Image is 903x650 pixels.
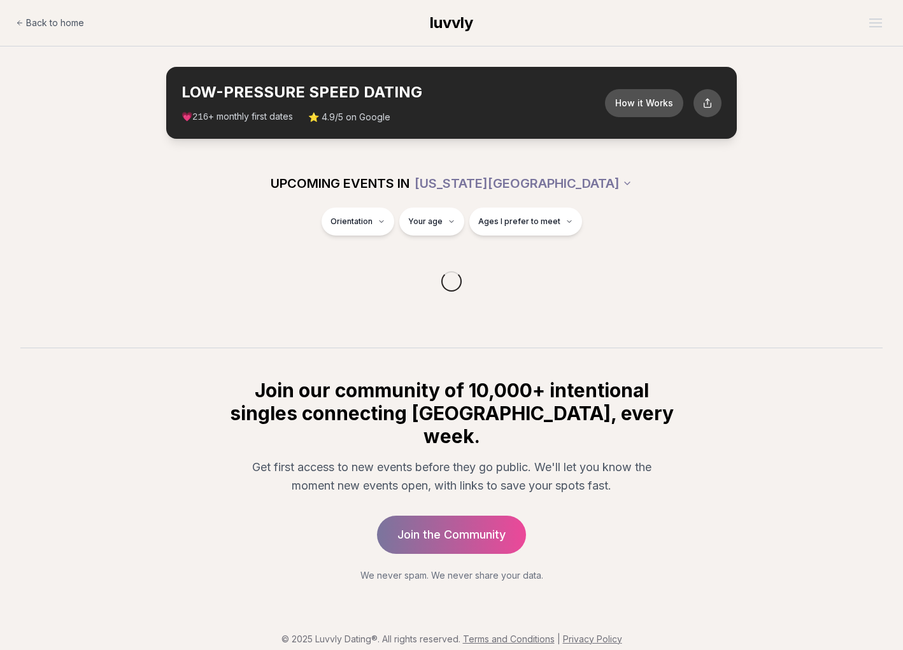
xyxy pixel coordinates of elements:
h2: Join our community of 10,000+ intentional singles connecting [GEOGRAPHIC_DATA], every week. [227,379,676,448]
span: ⭐ 4.9/5 on Google [308,111,390,124]
a: luvvly [430,13,473,33]
a: Privacy Policy [563,633,622,644]
span: | [557,633,560,644]
a: Back to home [16,10,84,36]
p: Get first access to new events before they go public. We'll let you know the moment new events op... [238,458,665,495]
span: 216 [192,112,208,122]
button: Open menu [864,13,887,32]
a: Terms and Conditions [463,633,555,644]
span: Orientation [331,216,373,227]
span: 💗 + monthly first dates [181,110,293,124]
span: Back to home [26,17,84,29]
button: How it Works [605,89,683,117]
a: Join the Community [377,516,526,554]
h2: LOW-PRESSURE SPEED DATING [181,82,605,102]
span: Your age [408,216,443,227]
span: luvvly [430,13,473,32]
span: Ages I prefer to meet [478,216,560,227]
button: Orientation [322,208,394,236]
p: © 2025 Luvvly Dating®. All rights reserved. [10,633,893,646]
button: Your age [399,208,464,236]
button: Ages I prefer to meet [469,208,582,236]
button: [US_STATE][GEOGRAPHIC_DATA] [415,169,632,197]
p: We never spam. We never share your data. [227,569,676,582]
span: UPCOMING EVENTS IN [271,174,409,192]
